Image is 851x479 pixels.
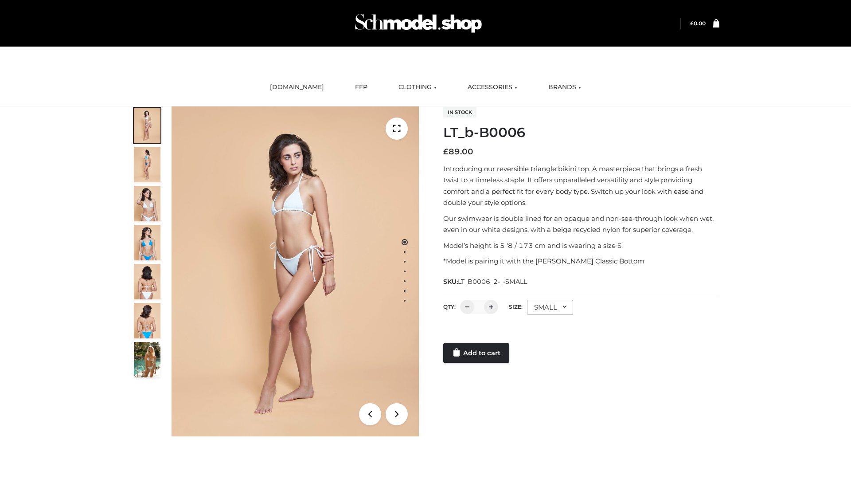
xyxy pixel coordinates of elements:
[392,78,443,97] a: CLOTHING
[690,20,706,27] bdi: 0.00
[134,186,160,221] img: ArielClassicBikiniTop_CloudNine_AzureSky_OW114ECO_3-scaled.jpg
[443,163,719,208] p: Introducing our reversible triangle bikini top. A masterpiece that brings a fresh twist to a time...
[172,106,419,436] img: ArielClassicBikiniTop_CloudNine_AzureSky_OW114ECO_1
[509,303,523,310] label: Size:
[443,147,449,157] span: £
[348,78,374,97] a: FFP
[690,20,694,27] span: £
[443,303,456,310] label: QTY:
[443,107,476,118] span: In stock
[461,78,524,97] a: ACCESSORIES
[134,225,160,260] img: ArielClassicBikiniTop_CloudNine_AzureSky_OW114ECO_4-scaled.jpg
[443,240,719,251] p: Model’s height is 5 ‘8 / 173 cm and is wearing a size S.
[352,6,485,41] img: Schmodel Admin 964
[542,78,588,97] a: BRANDS
[134,108,160,143] img: ArielClassicBikiniTop_CloudNine_AzureSky_OW114ECO_1-scaled.jpg
[690,20,706,27] a: £0.00
[443,343,509,363] a: Add to cart
[458,278,527,286] span: LT_B0006_2-_-SMALL
[527,300,573,315] div: SMALL
[443,213,719,236] p: Our swimwear is double lined for an opaque and non-see-through look when wet, even in our white d...
[134,147,160,182] img: ArielClassicBikiniTop_CloudNine_AzureSky_OW114ECO_2-scaled.jpg
[134,342,160,377] img: Arieltop_CloudNine_AzureSky2.jpg
[443,255,719,267] p: *Model is pairing it with the [PERSON_NAME] Classic Bottom
[134,264,160,299] img: ArielClassicBikiniTop_CloudNine_AzureSky_OW114ECO_7-scaled.jpg
[134,303,160,338] img: ArielClassicBikiniTop_CloudNine_AzureSky_OW114ECO_8-scaled.jpg
[263,78,331,97] a: [DOMAIN_NAME]
[443,147,473,157] bdi: 89.00
[443,125,719,141] h1: LT_b-B0006
[443,276,528,287] span: SKU:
